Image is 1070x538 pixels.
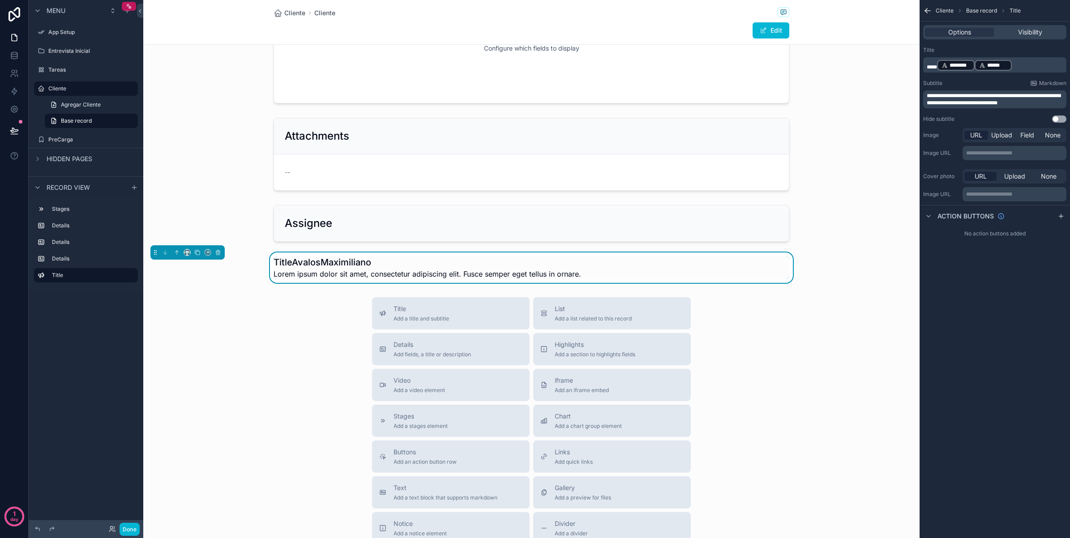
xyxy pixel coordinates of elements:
[48,47,136,55] label: Entrevista Inicial
[394,315,449,322] span: Add a title and subtitle
[34,63,138,77] a: Tareas
[45,98,138,112] a: Agregar Cliente
[923,47,934,54] label: Title
[120,523,140,536] button: Done
[372,405,530,437] button: StagesAdd a stages element
[52,272,131,279] label: Title
[966,7,997,14] span: Base record
[923,80,942,87] label: Subtitle
[923,132,959,139] label: Image
[47,154,92,163] span: Hidden pages
[533,369,691,401] button: iframeAdd an iframe embed
[963,146,1066,160] div: scrollable content
[47,6,65,15] span: Menu
[45,114,138,128] a: Base record
[61,117,92,124] span: Base record
[48,136,136,143] label: PreCarga
[753,22,789,38] button: Edit
[394,340,471,349] span: Details
[555,340,635,349] span: Highlights
[314,9,335,17] a: Cliente
[394,519,447,528] span: Notice
[372,369,530,401] button: VideoAdd a video element
[394,351,471,358] span: Add fields, a title or description
[29,198,143,291] div: scrollable content
[61,101,101,108] span: Agregar Cliente
[555,376,609,385] span: iframe
[991,131,1012,140] span: Upload
[394,376,445,385] span: Video
[970,131,982,140] span: URL
[555,423,622,430] span: Add a chart group element
[1041,172,1057,181] span: None
[34,81,138,96] a: Cliente
[372,440,530,473] button: ButtonsAdd an action button row
[555,530,588,537] span: Add a divider
[1010,7,1021,14] span: Title
[533,405,691,437] button: ChartAdd a chart group element
[923,57,1066,73] div: scrollable content
[34,25,138,39] a: App Setup
[394,412,448,421] span: Stages
[555,483,611,492] span: Gallery
[533,476,691,508] button: GalleryAdd a preview for files
[555,387,609,394] span: Add an iframe embed
[1020,131,1034,140] span: Field
[394,304,449,313] span: Title
[555,315,632,322] span: Add a list related to this record
[555,494,611,501] span: Add a preview for files
[52,205,134,213] label: Stages
[937,212,994,221] span: Action buttons
[34,132,138,147] a: PreCarga
[48,66,136,73] label: Tareas
[1004,172,1025,181] span: Upload
[923,191,959,198] label: Image URL
[394,483,497,492] span: Text
[52,255,134,262] label: Details
[963,187,1066,201] div: scrollable content
[47,183,90,192] span: Record view
[394,423,448,430] span: Add a stages element
[274,269,581,279] span: Lorem ipsum dolor sit amet, consectetur adipiscing elit. Fusce semper eget tellus in ornare.
[1030,80,1066,87] a: Markdown
[555,351,635,358] span: Add a section to highlights fields
[372,476,530,508] button: TextAdd a text block that supports markdown
[920,226,1070,241] div: No action buttons added
[394,387,445,394] span: Add a video element
[923,173,959,180] label: Cover photo
[284,9,305,17] span: Cliente
[394,530,447,537] span: Add a notice element
[1018,28,1042,37] span: Visibility
[52,222,134,229] label: Details
[372,333,530,365] button: DetailsAdd fields, a title or description
[274,256,581,269] h1: TitleAvalosMaximiliano
[533,333,691,365] button: HighlightsAdd a section to highlights fields
[1045,131,1061,140] span: None
[923,90,1066,108] div: scrollable content
[394,458,457,465] span: Add an action button row
[372,297,530,329] button: TitleAdd a title and subtitle
[975,172,987,181] span: URL
[394,494,497,501] span: Add a text block that supports markdown
[48,29,136,36] label: App Setup
[1039,80,1066,87] span: Markdown
[923,115,954,123] label: Hide subtitle
[555,458,593,465] span: Add quick links
[274,9,305,17] a: Cliente
[34,44,138,58] a: Entrevista Inicial
[555,304,632,313] span: List
[10,513,18,525] p: day
[48,85,133,92] label: Cliente
[555,448,593,457] span: Links
[533,297,691,329] button: ListAdd a list related to this record
[948,28,971,37] span: Options
[52,239,134,246] label: Details
[936,7,954,14] span: Cliente
[555,519,588,528] span: Divider
[533,440,691,473] button: LinksAdd quick links
[923,149,959,157] label: Image URL
[13,509,16,518] p: 1
[555,412,622,421] span: Chart
[394,448,457,457] span: Buttons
